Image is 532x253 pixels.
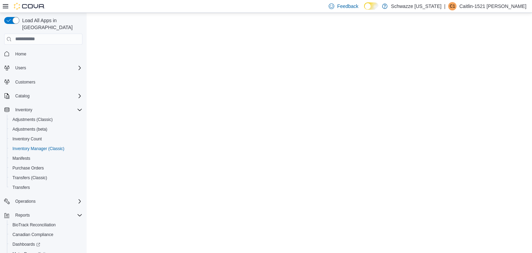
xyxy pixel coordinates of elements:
[12,78,38,86] a: Customers
[12,211,82,219] span: Reports
[10,125,82,133] span: Adjustments (beta)
[12,175,47,181] span: Transfers (Classic)
[7,163,85,173] button: Purchase Orders
[15,65,26,71] span: Users
[448,2,456,10] div: Caitlin-1521 Noll
[459,2,526,10] p: Caitlin-1521 [PERSON_NAME]
[10,135,45,143] a: Inventory Count
[337,3,358,10] span: Feedback
[15,212,30,218] span: Reports
[12,232,53,237] span: Canadian Compliance
[12,211,33,219] button: Reports
[12,185,30,190] span: Transfers
[10,164,47,172] a: Purchase Orders
[12,165,44,171] span: Purchase Orders
[10,221,59,229] a: BioTrack Reconciliation
[12,117,53,122] span: Adjustments (Classic)
[450,2,455,10] span: C1
[1,77,85,87] button: Customers
[12,127,47,132] span: Adjustments (beta)
[7,239,85,249] a: Dashboards
[7,115,85,124] button: Adjustments (Classic)
[15,107,32,113] span: Inventory
[7,230,85,239] button: Canadian Compliance
[12,242,40,247] span: Dashboards
[10,221,82,229] span: BioTrack Reconciliation
[19,17,82,31] span: Load All Apps in [GEOGRAPHIC_DATA]
[10,174,50,182] a: Transfers (Classic)
[10,230,82,239] span: Canadian Compliance
[10,183,82,192] span: Transfers
[12,64,82,72] span: Users
[10,115,55,124] a: Adjustments (Classic)
[1,210,85,220] button: Reports
[12,156,30,161] span: Manifests
[12,222,56,228] span: BioTrack Reconciliation
[10,145,67,153] a: Inventory Manager (Classic)
[7,220,85,230] button: BioTrack Reconciliation
[1,49,85,59] button: Home
[10,154,33,163] a: Manifests
[15,79,35,85] span: Customers
[10,115,82,124] span: Adjustments (Classic)
[15,199,36,204] span: Operations
[7,134,85,144] button: Inventory Count
[14,3,45,10] img: Cova
[391,2,442,10] p: Schwazze [US_STATE]
[1,63,85,73] button: Users
[10,230,56,239] a: Canadian Compliance
[7,154,85,163] button: Manifests
[12,136,42,142] span: Inventory Count
[10,164,82,172] span: Purchase Orders
[10,154,82,163] span: Manifests
[364,2,379,10] input: Dark Mode
[1,197,85,206] button: Operations
[10,240,43,248] a: Dashboards
[12,78,82,86] span: Customers
[12,64,29,72] button: Users
[10,174,82,182] span: Transfers (Classic)
[7,173,85,183] button: Transfers (Classic)
[10,240,82,248] span: Dashboards
[15,51,26,57] span: Home
[12,146,64,151] span: Inventory Manager (Classic)
[444,2,446,10] p: |
[10,135,82,143] span: Inventory Count
[7,144,85,154] button: Inventory Manager (Classic)
[10,145,82,153] span: Inventory Manager (Classic)
[12,92,82,100] span: Catalog
[12,50,82,58] span: Home
[12,197,82,206] span: Operations
[12,106,35,114] button: Inventory
[10,125,50,133] a: Adjustments (beta)
[12,92,32,100] button: Catalog
[1,91,85,101] button: Catalog
[12,106,82,114] span: Inventory
[12,50,29,58] a: Home
[7,124,85,134] button: Adjustments (beta)
[12,197,38,206] button: Operations
[10,183,33,192] a: Transfers
[1,105,85,115] button: Inventory
[15,93,29,99] span: Catalog
[7,183,85,192] button: Transfers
